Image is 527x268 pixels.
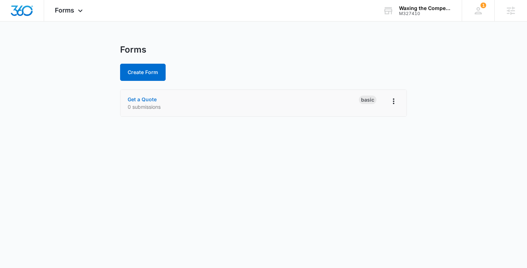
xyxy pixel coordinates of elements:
[399,11,451,16] div: account id
[128,96,157,102] a: Get a Quote
[480,3,486,8] span: 1
[399,5,451,11] div: account name
[480,3,486,8] div: notifications count
[55,6,74,14] span: Forms
[359,96,376,104] div: Basic
[388,96,399,107] button: Overflow Menu
[120,44,146,55] h1: Forms
[120,64,166,81] button: Create Form
[128,103,359,111] p: 0 submissions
